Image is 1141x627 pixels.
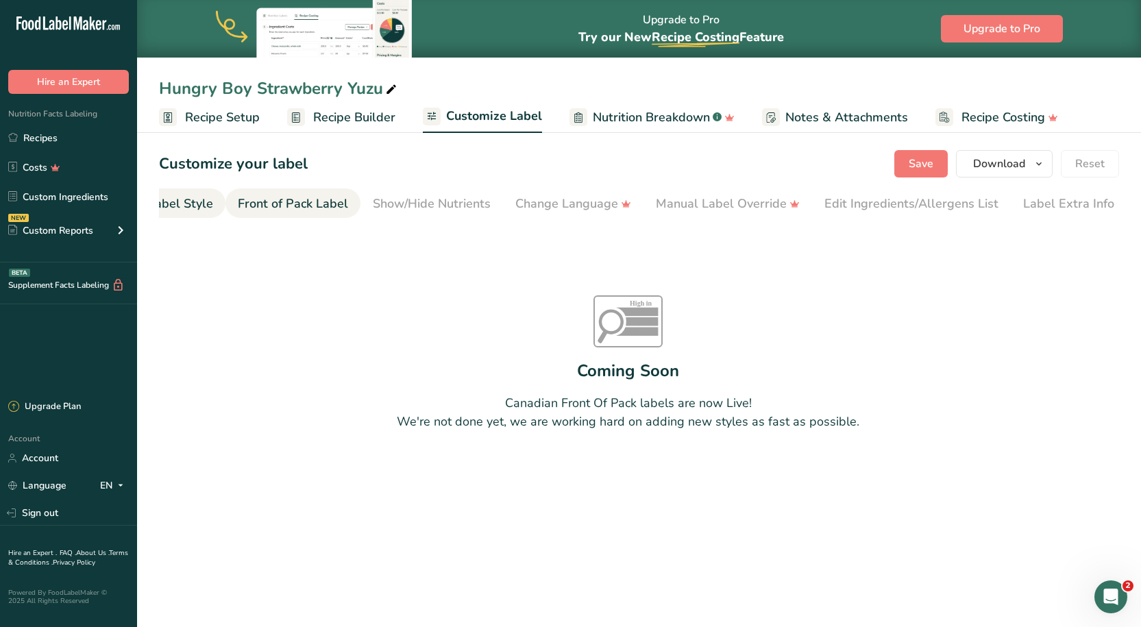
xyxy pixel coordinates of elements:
[185,108,260,127] span: Recipe Setup
[159,153,308,175] h1: Customize your label
[8,548,128,567] a: Terms & Conditions .
[515,195,631,213] div: Change Language
[656,195,800,213] div: Manual Label Override
[8,223,93,238] div: Custom Reports
[578,1,784,58] div: Upgrade to Pro
[76,548,109,558] a: About Us .
[423,101,542,134] a: Customize Label
[313,108,395,127] span: Recipe Builder
[446,107,542,125] span: Customize Label
[652,29,739,45] span: Recipe Costing
[630,299,652,307] tspan: High in
[1023,195,1114,213] div: Label Extra Info
[8,400,81,414] div: Upgrade Plan
[1094,580,1127,613] iframe: Intercom live chat
[630,308,650,316] tspan: Sat fat
[762,102,908,133] a: Notes & Attachments
[961,108,1045,127] span: Recipe Costing
[8,589,129,605] div: Powered By FoodLabelMaker © 2025 All Rights Reserved
[60,548,76,558] a: FAQ .
[593,108,710,127] span: Nutrition Breakdown
[287,102,395,133] a: Recipe Builder
[569,102,735,133] a: Nutrition Breakdown
[630,328,652,335] tspan: Sodium
[8,214,29,222] div: NEW
[8,548,57,558] a: Hire an Expert .
[1122,580,1133,591] span: 2
[397,394,859,431] div: Canadian Front Of Pack labels are now Live! We're not done yet, we are working hard on adding new...
[577,358,679,383] div: Coming Soon
[238,195,348,213] div: Front of Pack Label
[973,156,1025,172] span: Download
[785,108,908,127] span: Notes & Attachments
[8,474,66,497] a: Language
[964,21,1040,37] span: Upgrade to Pro
[159,76,400,101] div: Hungry Boy Strawberry Yuzu
[9,269,30,277] div: BETA
[8,70,129,94] button: Hire an Expert
[824,195,998,213] div: Edit Ingredients/Allergens List
[630,318,650,325] tspan: Sugars
[1075,156,1105,172] span: Reset
[941,15,1063,42] button: Upgrade to Pro
[159,102,260,133] a: Recipe Setup
[935,102,1058,133] a: Recipe Costing
[909,156,933,172] span: Save
[373,195,491,213] div: Show/Hide Nutrients
[100,478,129,494] div: EN
[578,29,784,45] span: Try our New Feature
[956,150,1053,177] button: Download
[53,558,95,567] a: Privacy Policy
[894,150,948,177] button: Save
[1061,150,1119,177] button: Reset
